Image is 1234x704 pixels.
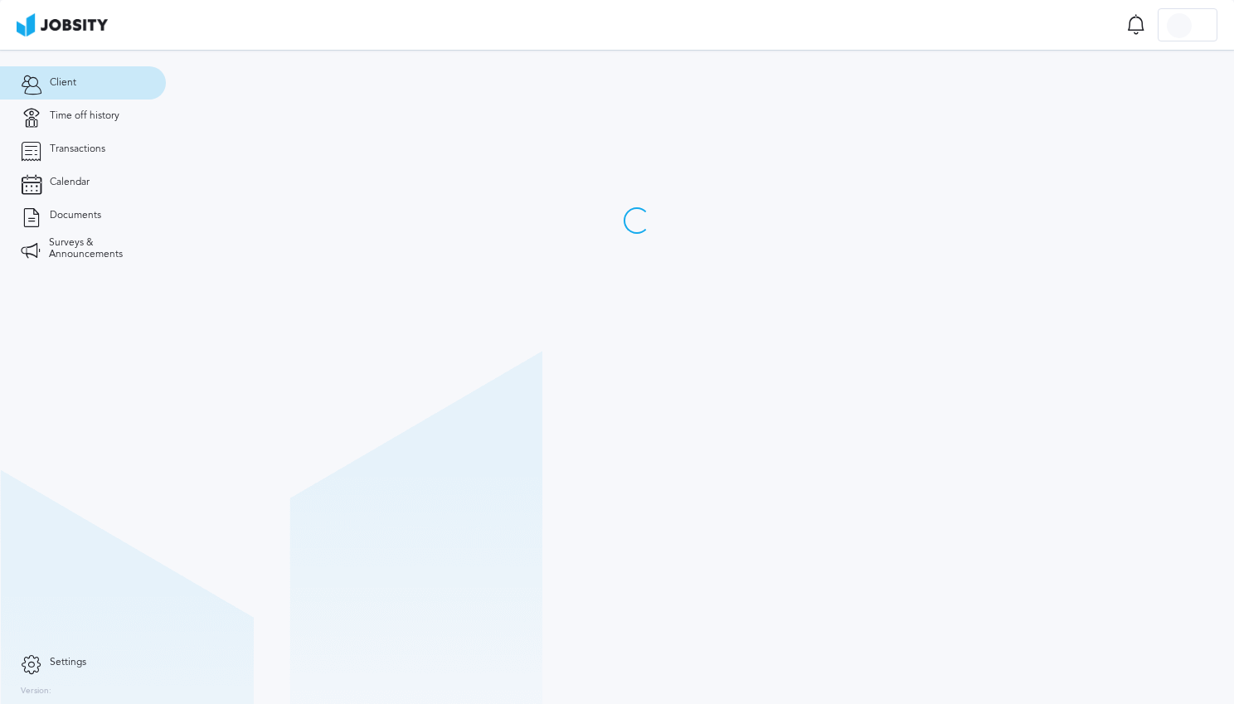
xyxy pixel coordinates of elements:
span: Client [50,77,76,89]
span: Surveys & Announcements [49,237,145,260]
span: Calendar [50,177,90,188]
img: ab4bad089aa723f57921c736e9817d99.png [17,13,108,36]
span: Transactions [50,143,105,155]
label: Version: [21,687,51,697]
span: Settings [50,657,86,668]
span: Time off history [50,110,119,122]
span: Documents [50,210,101,221]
